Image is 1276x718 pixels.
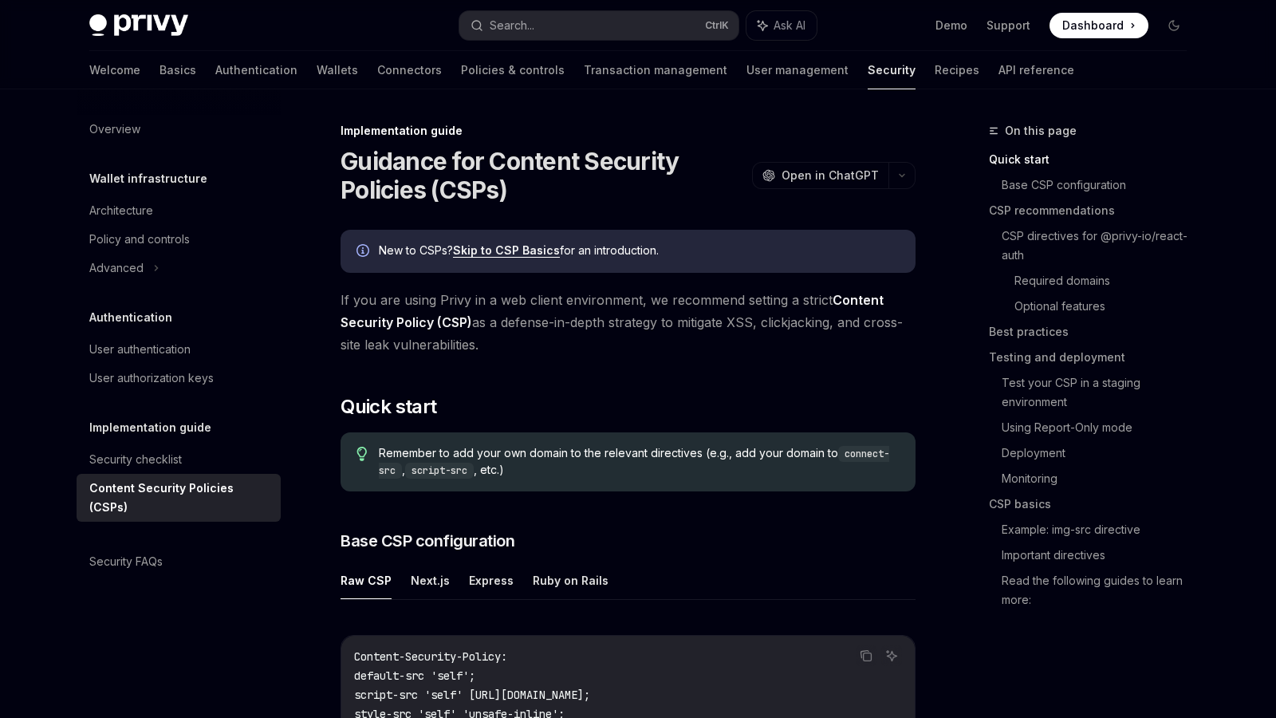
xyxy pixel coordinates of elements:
a: CSP directives for @privy-io/react-auth [1002,223,1199,268]
button: Toggle dark mode [1161,13,1187,38]
a: User authentication [77,335,281,364]
a: Authentication [215,51,297,89]
a: User management [746,51,849,89]
span: Dashboard [1062,18,1124,34]
svg: Info [356,244,372,260]
h1: Guidance for Content Security Policies (CSPs) [341,147,746,204]
a: Content Security Policies (CSPs) [77,474,281,522]
a: Best practices [989,319,1199,345]
span: Ask AI [774,18,805,34]
div: Implementation guide [341,123,916,139]
a: Example: img-src directive [1002,517,1199,542]
a: Architecture [77,196,281,225]
a: Policies & controls [461,51,565,89]
span: Quick start [341,394,436,420]
a: Connectors [377,51,442,89]
a: CSP basics [989,491,1199,517]
div: Architecture [89,201,153,220]
a: Optional features [1014,294,1199,319]
a: Security FAQs [77,547,281,576]
button: Copy the contents from the code block [856,645,876,666]
span: If you are using Privy in a web client environment, we recommend setting a strict as a defense-in... [341,289,916,356]
div: User authorization keys [89,369,214,388]
a: Policy and controls [77,225,281,254]
a: Required domains [1014,268,1199,294]
a: Dashboard [1050,13,1148,38]
span: Open in ChatGPT [782,168,879,183]
div: Search... [490,16,534,35]
button: Ask AI [881,645,902,666]
a: API reference [998,51,1074,89]
button: Ask AI [746,11,817,40]
svg: Tip [356,447,368,461]
img: dark logo [89,14,188,37]
a: Base CSP configuration [1002,172,1199,198]
a: CSP recommendations [989,198,1199,223]
div: Security FAQs [89,552,163,571]
button: Raw CSP [341,562,392,599]
h5: Implementation guide [89,418,211,437]
div: Policy and controls [89,230,190,249]
div: New to CSPs? for an introduction. [379,243,900,260]
a: Important directives [1002,542,1199,568]
a: Deployment [1002,440,1199,466]
a: Testing and deployment [989,345,1199,370]
a: Overview [77,115,281,144]
span: Base CSP configuration [341,530,514,552]
a: Support [987,18,1030,34]
a: Test your CSP in a staging environment [1002,370,1199,415]
button: Search...CtrlK [459,11,738,40]
div: User authentication [89,340,191,359]
button: Express [469,562,514,599]
button: Open in ChatGPT [752,162,888,189]
span: Remember to add your own domain to the relevant directives (e.g., add your domain to , , etc.) [379,445,900,479]
div: Overview [89,120,140,139]
a: Quick start [989,147,1199,172]
code: script-src [405,463,474,479]
button: Next.js [411,562,450,599]
a: Wallets [317,51,358,89]
a: User authorization keys [77,364,281,393]
div: Security checklist [89,450,182,469]
h5: Wallet infrastructure [89,169,207,188]
span: default-src 'self'; [354,669,475,683]
div: Content Security Policies (CSPs) [89,479,271,517]
div: Advanced [89,258,144,278]
span: Ctrl K [705,19,729,32]
a: Basics [159,51,196,89]
a: Monitoring [1002,466,1199,491]
span: On this page [1005,121,1077,140]
a: Skip to CSP Basics [453,243,560,258]
button: Ruby on Rails [533,562,608,599]
code: connect-src [379,446,889,479]
a: Transaction management [584,51,727,89]
span: script-src 'self' [URL][DOMAIN_NAME]; [354,688,590,702]
span: Content-Security-Policy: [354,649,507,664]
h5: Authentication [89,308,172,327]
a: Security [868,51,916,89]
a: Security checklist [77,445,281,474]
a: Using Report-Only mode [1002,415,1199,440]
a: Read the following guides to learn more: [1002,568,1199,613]
a: Welcome [89,51,140,89]
a: Demo [935,18,967,34]
a: Recipes [935,51,979,89]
